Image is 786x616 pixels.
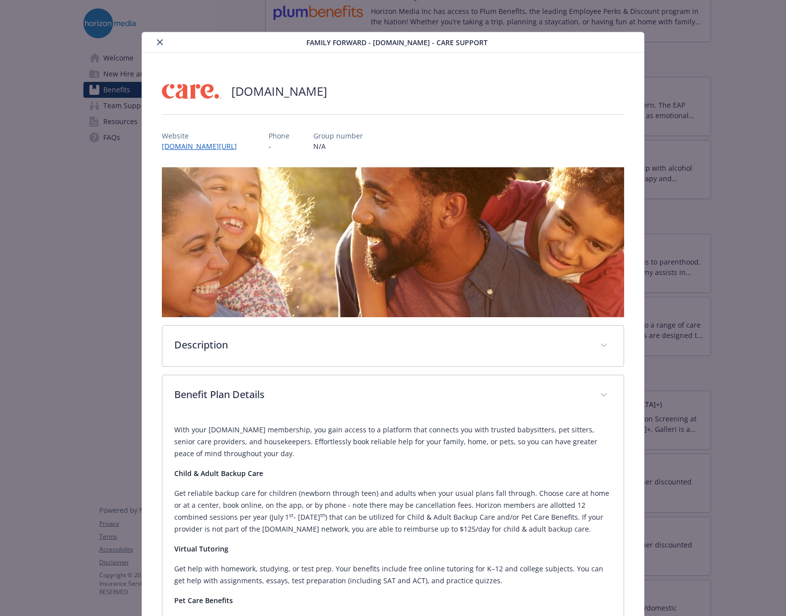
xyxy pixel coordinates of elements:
[313,141,363,151] p: N/A
[174,387,588,402] p: Benefit Plan Details
[174,487,612,535] p: Get reliable backup care for children (newborn through teen) and adults when your usual plans fal...
[306,37,488,48] span: Family Forward - [DOMAIN_NAME] - Care Support
[162,326,624,366] div: Description
[154,36,166,48] button: close
[320,512,325,519] sup: th
[162,76,221,106] img: Care.com
[174,424,612,460] p: With your [DOMAIN_NAME] membership, you gain access to a platform that connects you with trusted ...
[162,375,624,416] div: Benefit Plan Details
[174,563,612,587] p: Get help with homework, studying, or test prep. Your benefits include free online tutoring for K–...
[162,167,624,317] img: banner
[313,131,363,141] p: Group number
[174,596,233,605] strong: Pet Care Benefits
[231,83,327,100] h2: [DOMAIN_NAME]
[174,338,588,352] p: Description
[269,131,289,141] p: Phone
[269,141,289,151] p: -
[174,544,228,553] strong: Virtual Tutoring
[289,512,293,519] sup: st
[162,131,245,141] p: Website
[174,469,263,478] strong: Child & Adult Backup Care
[162,141,245,151] a: [DOMAIN_NAME][URL]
